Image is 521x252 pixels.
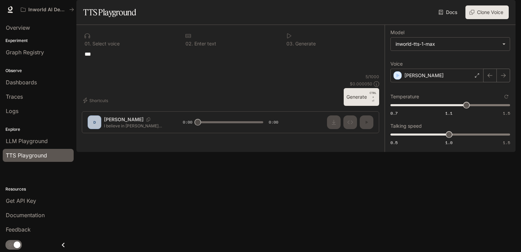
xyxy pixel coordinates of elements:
[445,110,452,116] span: 1.1
[404,72,444,79] p: [PERSON_NAME]
[390,140,398,145] span: 0.5
[390,30,404,35] p: Model
[18,3,77,16] button: All workspaces
[294,41,316,46] p: Generate
[391,38,510,51] div: inworld-tts-1-max
[503,93,510,100] button: Reset to default
[390,61,403,66] p: Voice
[465,5,509,19] button: Clone Voice
[185,41,193,46] p: 0 2 .
[390,94,419,99] p: Temperature
[503,140,510,145] span: 1.5
[503,110,510,116] span: 1.5
[390,110,398,116] span: 0.7
[286,41,294,46] p: 0 3 .
[370,91,376,99] p: CTRL +
[396,41,499,47] div: inworld-tts-1-max
[85,41,91,46] p: 0 1 .
[344,88,379,106] button: GenerateCTRL +⏎
[370,91,376,103] p: ⏎
[445,140,452,145] span: 1.0
[82,95,111,106] button: Shortcuts
[83,5,136,19] h1: TTS Playground
[28,7,66,13] p: Inworld AI Demos
[91,41,120,46] p: Select voice
[366,74,379,80] p: 5 / 1000
[350,81,372,87] p: $ 0.000050
[437,5,460,19] a: Docs
[193,41,216,46] p: Enter text
[390,124,422,128] p: Talking speed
